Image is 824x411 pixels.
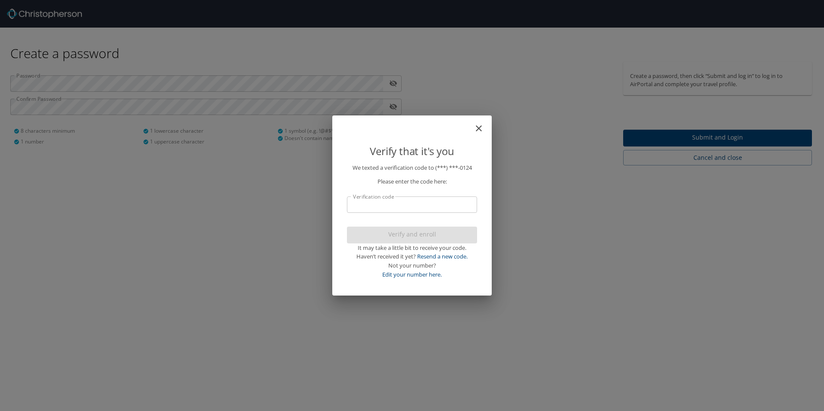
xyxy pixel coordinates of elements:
p: We texted a verification code to (***) ***- 0124 [347,163,477,172]
a: Resend a new code. [417,252,468,260]
button: close [478,119,488,129]
a: Edit your number here. [382,271,442,278]
div: Not your number? [347,261,477,270]
div: It may take a little bit to receive your code. [347,243,477,252]
p: Verify that it's you [347,143,477,159]
div: Haven’t received it yet? [347,252,477,261]
p: Please enter the code here: [347,177,477,186]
